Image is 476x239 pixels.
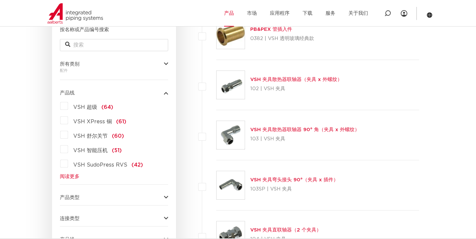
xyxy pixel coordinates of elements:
[60,27,109,32] font: 按名称或产品编号搜索
[217,71,245,99] img: VSH 夹具散热器联轴器缩略图（夹具 x 外螺纹）
[250,136,285,141] font: 103 | VSH 夹具
[60,90,75,95] font: 产品线
[60,69,68,72] font: 配件
[73,162,127,168] font: VSH SudoPress RVS
[250,86,285,91] font: 102 | VSH 夹具
[217,21,245,49] img: PB&PEX 管插入件缩略图
[73,148,108,153] font: VSH 智能压机
[60,62,168,67] button: 所有类别
[73,119,112,124] font: VSH XPress 铜
[270,11,290,16] font: 应用程序
[60,216,79,221] font: 连接类型
[224,11,234,16] font: 产品
[250,187,292,191] font: 103SP | VSH 夹具
[60,216,168,221] button: 连接类型
[303,11,312,16] font: 下载
[348,11,368,16] font: 关于我们
[101,105,113,110] font: (64)
[250,177,338,182] a: VSH 夹具弯头接头 90°（夹具 x 插件）
[247,11,257,16] font: 市场
[250,36,314,41] font: 0382 | VSH 透明玻璃经典款
[250,127,360,132] a: VSH 夹具散热器联轴器 90° 角（夹具 x 外螺纹）
[112,133,124,139] font: (60)
[112,148,122,153] font: (51)
[73,105,97,110] font: VSH 超级
[250,27,292,32] a: PB&PEX 管插入件
[60,195,79,200] font: 产品类型
[60,62,79,67] font: 所有类别
[60,39,168,51] input: 搜索
[60,195,168,200] button: 产品类型
[326,11,335,16] font: 服务
[250,77,342,82] a: VSH 夹具散热器联轴器（夹具 x 外螺纹）
[73,133,108,139] font: VSH 舒尔关节
[60,174,168,179] a: 阅读更多
[116,119,126,124] font: (61)
[217,121,245,149] img: VSH 夹具散热器联轴器 90° 角（夹具 x 外螺纹）缩略图
[60,90,168,95] button: 产品线
[217,171,245,199] img: VSH 夹具弯头接头 90°（夹具 x 插入件）缩略图
[60,174,79,179] font: 阅读更多
[132,162,143,168] font: (42)
[250,228,321,232] a: VSH 夹具直联轴器（2 个夹具）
